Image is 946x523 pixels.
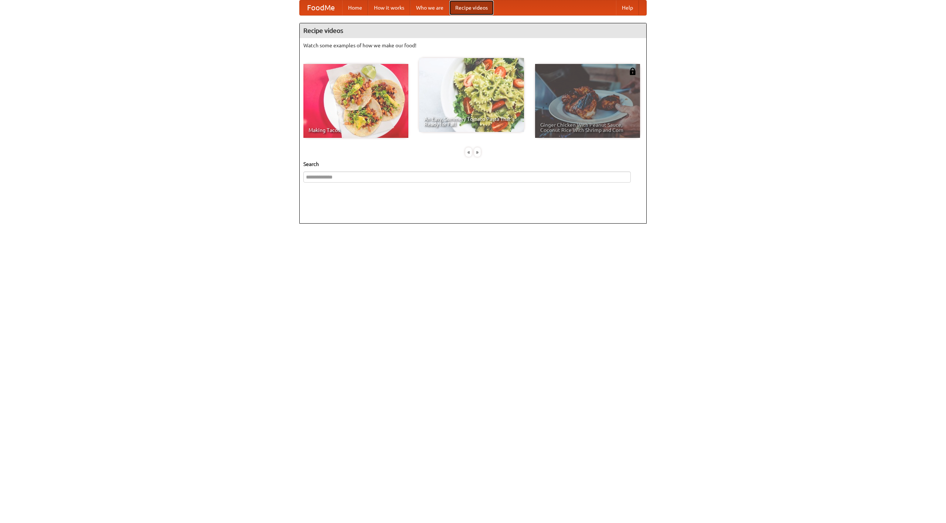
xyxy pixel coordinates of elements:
p: Watch some examples of how we make our food! [303,42,643,49]
a: How it works [368,0,410,15]
h5: Search [303,160,643,168]
a: An Easy, Summery Tomato Pasta That's Ready for Fall [419,58,524,132]
h4: Recipe videos [300,23,646,38]
a: Help [616,0,639,15]
a: Recipe videos [449,0,494,15]
span: Making Tacos [309,128,403,133]
img: 483408.png [629,68,636,75]
a: Making Tacos [303,64,408,138]
span: An Easy, Summery Tomato Pasta That's Ready for Fall [424,116,519,127]
div: « [465,147,472,157]
div: » [474,147,481,157]
a: FoodMe [300,0,342,15]
a: Home [342,0,368,15]
a: Who we are [410,0,449,15]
